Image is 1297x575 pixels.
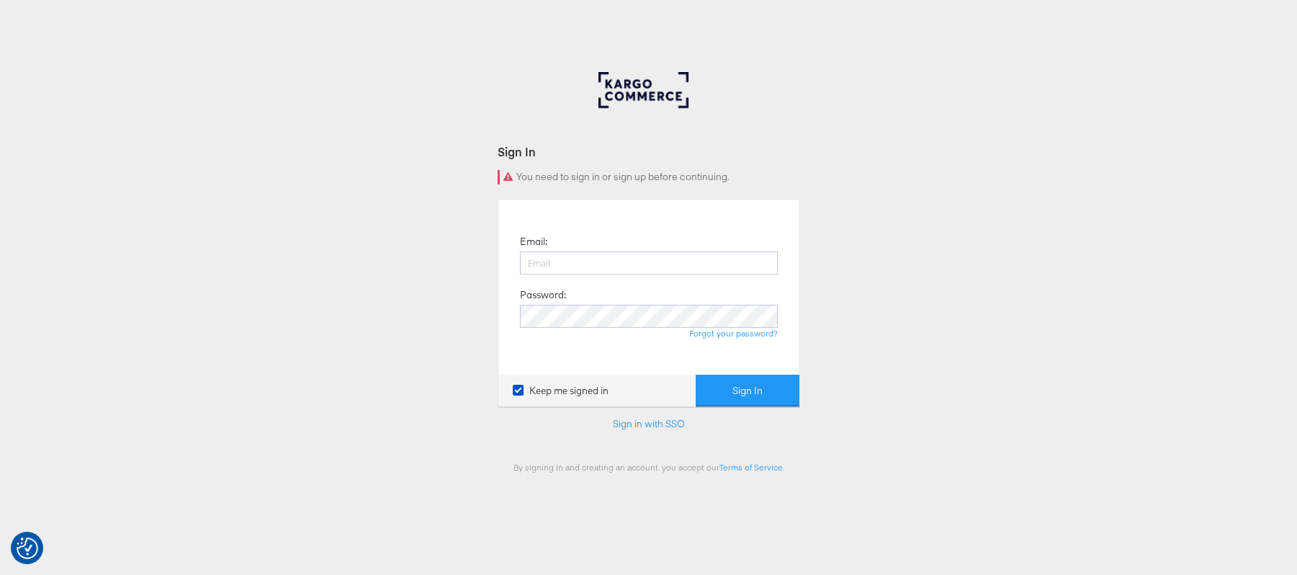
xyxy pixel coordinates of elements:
label: Keep me signed in [513,384,609,398]
img: Revisit consent button [17,538,38,559]
button: Sign In [696,375,799,407]
a: Sign in with SSO [613,417,685,430]
a: Terms of Service [719,462,783,473]
a: Forgot your password? [689,328,778,339]
button: Consent Preferences [17,538,38,559]
label: Email: [520,235,547,249]
div: By signing in and creating an account, you accept our . [498,462,800,473]
label: Password: [520,288,566,302]
input: Email [520,251,778,275]
div: You need to sign in or sign up before continuing. [498,170,800,184]
div: Sign In [498,143,800,160]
